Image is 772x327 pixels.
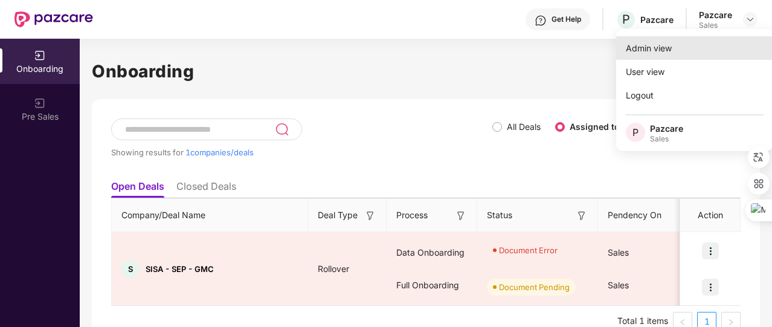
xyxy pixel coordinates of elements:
[318,209,358,222] span: Deal Type
[176,180,236,198] li: Closed Deals
[146,264,214,274] span: SISA - SEP - GMC
[552,15,581,24] div: Get Help
[185,147,254,157] span: 1 companies/deals
[34,97,46,109] img: svg+xml;base64,PHN2ZyB3aWR0aD0iMjAiIGhlaWdodD0iMjAiIHZpZXdCb3g9IjAgMCAyMCAyMCIgZmlsbD0ibm9uZSIgeG...
[608,280,629,290] span: Sales
[608,247,629,257] span: Sales
[112,199,308,232] th: Company/Deal Name
[680,199,741,232] th: Action
[111,180,164,198] li: Open Deals
[702,242,719,259] img: icon
[308,264,359,274] span: Rollover
[632,125,639,140] span: P
[570,121,635,132] label: Assigned to me
[396,209,428,222] span: Process
[487,209,512,222] span: Status
[679,319,686,326] span: left
[622,12,630,27] span: P
[34,50,46,62] img: svg+xml;base64,PHN2ZyB3aWR0aD0iMjAiIGhlaWdodD0iMjAiIHZpZXdCb3g9IjAgMCAyMCAyMCIgZmlsbD0ibm9uZSIgeG...
[455,210,467,222] img: svg+xml;base64,PHN2ZyB3aWR0aD0iMTYiIGhlaWdodD0iMTYiIHZpZXdCb3g9IjAgMCAxNiAxNiIgZmlsbD0ibm9uZSIgeG...
[727,319,735,326] span: right
[535,15,547,27] img: svg+xml;base64,PHN2ZyBpZD0iSGVscC0zMngzMiIgeG1sbnM9Imh0dHA6Ly93d3cudzMub3JnLzIwMDAvc3ZnIiB3aWR0aD...
[121,260,140,278] div: S
[507,121,541,132] label: All Deals
[699,21,732,30] div: Sales
[650,134,683,144] div: Sales
[387,236,477,269] div: Data Onboarding
[275,122,289,137] img: svg+xml;base64,PHN2ZyB3aWR0aD0iMjQiIGhlaWdodD0iMjUiIHZpZXdCb3g9IjAgMCAyNCAyNSIgZmlsbD0ibm9uZSIgeG...
[640,14,674,25] div: Pazcare
[92,58,760,85] h1: Onboarding
[499,281,570,293] div: Document Pending
[576,210,588,222] img: svg+xml;base64,PHN2ZyB3aWR0aD0iMTYiIGhlaWdodD0iMTYiIHZpZXdCb3g9IjAgMCAxNiAxNiIgZmlsbD0ibm9uZSIgeG...
[650,123,683,134] div: Pazcare
[111,147,492,157] div: Showing results for
[387,269,477,302] div: Full Onboarding
[702,279,719,296] img: icon
[608,209,661,222] span: Pendency On
[699,9,732,21] div: Pazcare
[14,11,93,27] img: New Pazcare Logo
[364,210,376,222] img: svg+xml;base64,PHN2ZyB3aWR0aD0iMTYiIGhlaWdodD0iMTYiIHZpZXdCb3g9IjAgMCAxNiAxNiIgZmlsbD0ibm9uZSIgeG...
[745,15,755,24] img: svg+xml;base64,PHN2ZyBpZD0iRHJvcGRvd24tMzJ4MzIiIHhtbG5zPSJodHRwOi8vd3d3LnczLm9yZy8yMDAwL3N2ZyIgd2...
[499,244,558,256] div: Document Error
